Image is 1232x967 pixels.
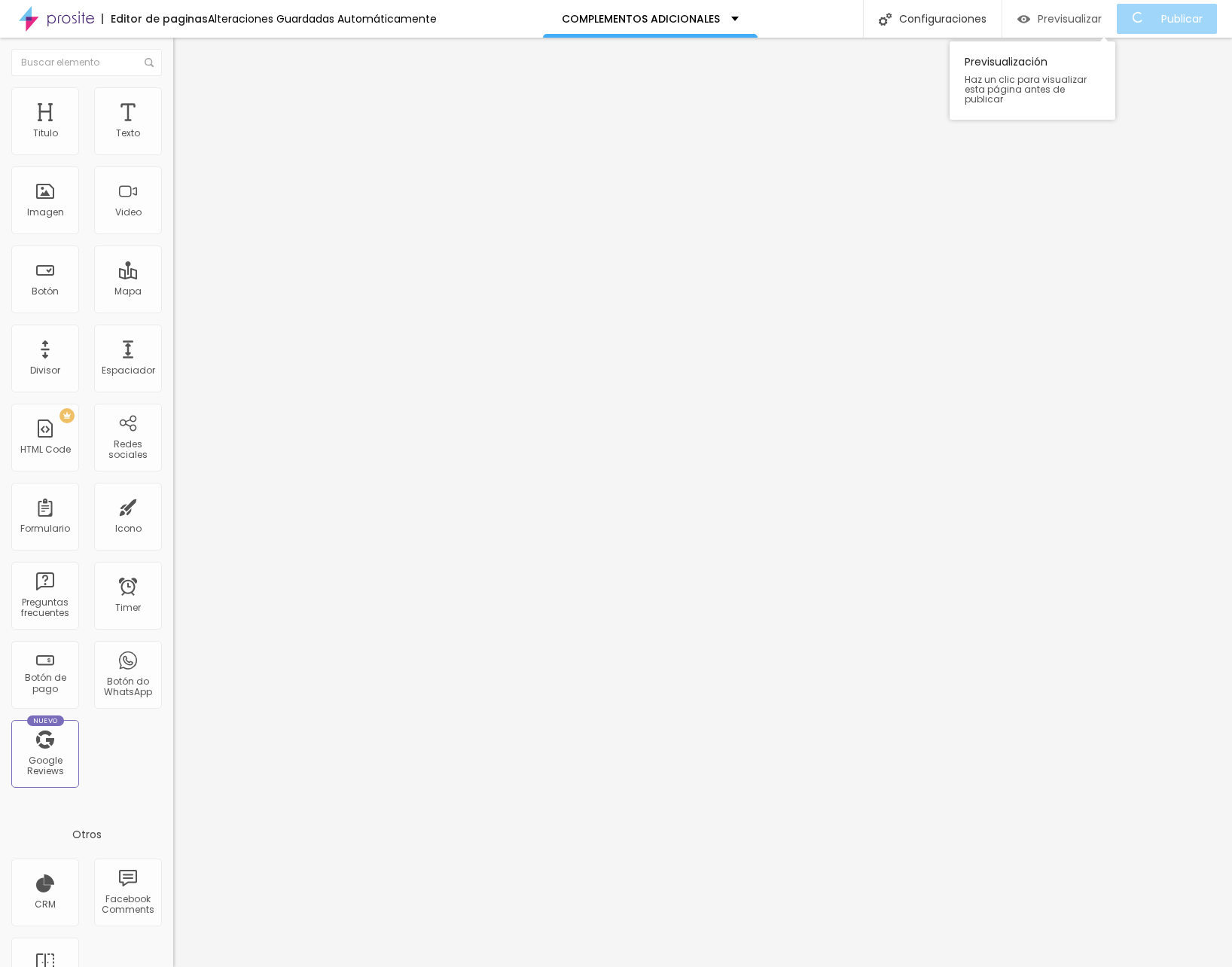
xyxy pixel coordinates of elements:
div: Espaciador [102,365,155,376]
p: COMPLEMENTOS ADICIONALES [562,14,720,24]
div: Formulario [20,523,70,534]
div: HTML Code [20,444,71,455]
img: Icone [145,58,154,67]
button: Publicar [1117,4,1217,34]
div: Preguntas frecuentes [15,597,75,619]
iframe: Editor [173,38,1232,967]
div: Google Reviews [15,755,75,777]
img: view-1.svg [1017,13,1030,26]
div: Redes sociales [98,439,157,461]
input: Buscar elemento [11,49,162,76]
div: Video [115,207,142,218]
div: Nuevo [27,715,64,726]
div: Mapa [114,286,142,297]
span: Previsualizar [1038,13,1102,25]
div: Imagen [27,207,64,218]
div: Titulo [33,128,58,139]
div: Botón do WhatsApp [98,676,157,698]
div: Icono [115,523,142,534]
div: Editor de paginas [102,14,208,24]
div: Alteraciones Guardadas Automáticamente [208,14,437,24]
div: Timer [115,602,141,613]
div: Texto [116,128,140,139]
span: Publicar [1161,13,1203,25]
span: Haz un clic para visualizar esta página antes de publicar [965,75,1100,105]
img: Icone [879,13,892,26]
div: Divisor [30,365,60,376]
div: CRM [35,899,56,910]
div: Facebook Comments [98,894,157,916]
div: Botón [32,286,59,297]
button: Previsualizar [1002,4,1117,34]
div: Botón de pago [15,673,75,694]
div: Previsualización [950,41,1115,120]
